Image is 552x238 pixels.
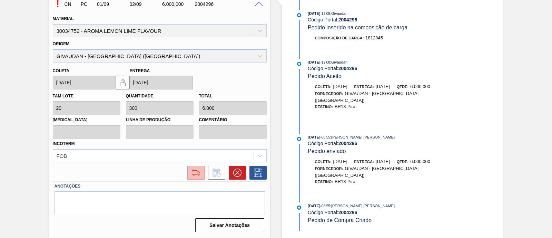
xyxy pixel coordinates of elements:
span: [DATE] [308,60,320,64]
div: Código Portal: [308,66,472,71]
label: Anotações [55,181,265,191]
span: Pedido Aceito [308,73,342,79]
label: Tam lote [53,94,73,98]
span: Pedido inserido na composição de carga [308,25,407,30]
div: Informar alteração no pedido [205,166,225,180]
span: Pedido enviado [308,148,346,154]
span: - 12:08 [321,60,330,64]
div: Pedido de Compra [79,1,96,7]
span: Coleta: [315,85,332,89]
img: atual [297,13,301,17]
span: - 12:08 [321,12,330,16]
button: locked [116,76,130,89]
span: : Givaudan [330,60,347,64]
img: locked [119,78,127,87]
div: 02/09/2025 [128,1,164,7]
span: [DATE] [376,84,390,89]
span: Fornecedor: [315,166,343,171]
span: 6.000,000 [410,84,430,89]
span: - 08:55 [321,204,330,208]
input: dd/mm/yyyy [53,76,116,89]
span: GIVAUDAN - [GEOGRAPHIC_DATA] ([GEOGRAPHIC_DATA]) [315,166,419,178]
label: Entrega [130,68,150,73]
div: Salvar Pedido [246,166,267,180]
div: Código Portal: [308,210,472,215]
label: Origem [53,41,70,46]
img: atual [297,137,301,141]
span: : [PERSON_NAME] [PERSON_NAME] [330,135,395,139]
span: [DATE] [308,11,320,16]
label: Total [199,94,213,98]
span: Qtde: [397,85,408,89]
span: 1812845 [365,35,383,40]
span: : Givaudan [330,11,347,16]
span: 6.000,000 [410,159,430,164]
span: Entrega: [354,85,374,89]
span: Fornecedor: [315,92,343,96]
button: Salvar Anotações [195,218,264,232]
span: [DATE] [308,204,320,208]
label: Incoterm [53,141,75,146]
div: Código Portal: [308,141,472,146]
div: 01/09/2025 [95,1,131,7]
span: Destino: [315,105,333,109]
span: [DATE] [376,159,390,164]
span: BR13-Piraí [335,179,357,184]
span: [DATE] [308,135,320,139]
p: CN [65,1,78,7]
strong: 2004296 [338,66,357,71]
label: Coleta [53,68,69,73]
label: Linha de Produção [126,115,194,125]
span: [DATE] [333,159,347,164]
span: - 08:55 [321,135,330,139]
span: Entrega: [354,160,374,164]
span: Destino: [315,180,333,184]
div: Ir para Composição de Carga [184,166,205,180]
span: Composição de Carga : [315,36,364,40]
img: atual [297,62,301,66]
span: GIVAUDAN - [GEOGRAPHIC_DATA] ([GEOGRAPHIC_DATA]) [315,91,419,103]
label: Material [53,16,74,21]
div: 2004296 [193,1,229,7]
span: Qtde: [397,160,408,164]
label: Comentário [199,115,267,125]
div: Código Portal: [308,17,472,22]
span: BR13-Piraí [335,104,357,109]
span: Coleta: [315,160,332,164]
strong: 2004296 [338,141,357,146]
span: [DATE] [333,84,347,89]
label: Quantidade [126,94,154,98]
div: Cancelar pedido [225,166,246,180]
div: 6.000,000 [160,1,196,7]
span: : [PERSON_NAME] [PERSON_NAME] [330,204,395,208]
span: Pedido de Compra Criado [308,217,372,223]
strong: 2004296 [338,17,357,22]
strong: 2004296 [338,210,357,215]
label: [MEDICAL_DATA] [53,115,120,125]
div: FOB [57,153,67,159]
img: atual [297,206,301,210]
input: dd/mm/yyyy [130,76,193,89]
